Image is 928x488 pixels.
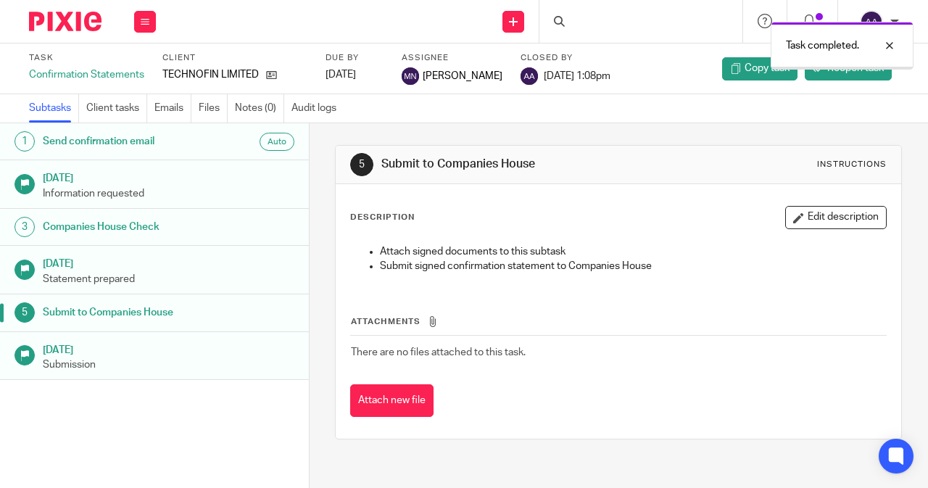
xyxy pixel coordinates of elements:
[350,153,373,176] div: 5
[351,347,526,357] span: There are no files attached to this task.
[786,38,859,53] p: Task completed.
[817,159,887,170] div: Instructions
[162,52,307,64] label: Client
[29,94,79,123] a: Subtasks
[350,384,434,417] button: Attach new file
[380,244,886,259] p: Attach signed documents to this subtask
[380,259,886,273] p: Submit signed confirmation statement to Companies House
[521,67,538,85] img: svg%3E
[43,272,294,286] p: Statement prepared
[423,69,502,83] span: [PERSON_NAME]
[43,302,210,323] h1: Submit to Companies House
[86,94,147,123] a: Client tasks
[544,71,610,81] span: [DATE] 1:08pm
[29,52,144,64] label: Task
[14,302,35,323] div: 5
[291,94,344,123] a: Audit logs
[43,168,294,186] h1: [DATE]
[43,216,210,238] h1: Companies House Check
[43,253,294,271] h1: [DATE]
[402,52,502,64] label: Assignee
[162,67,259,82] p: TECHNOFIN LIMITED
[43,339,294,357] h1: [DATE]
[43,186,294,201] p: Information requested
[351,318,420,326] span: Attachments
[14,217,35,237] div: 3
[350,212,415,223] p: Description
[199,94,228,123] a: Files
[43,357,294,372] p: Submission
[14,131,35,152] div: 1
[29,12,101,31] img: Pixie
[43,131,210,152] h1: Send confirmation email
[785,206,887,229] button: Edit description
[402,67,419,85] img: svg%3E
[260,133,294,151] div: Auto
[326,67,384,82] div: [DATE]
[860,10,883,33] img: svg%3E
[326,52,384,64] label: Due by
[381,157,650,172] h1: Submit to Companies House
[154,94,191,123] a: Emails
[29,67,144,82] div: Confirmation Statements
[235,94,284,123] a: Notes (0)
